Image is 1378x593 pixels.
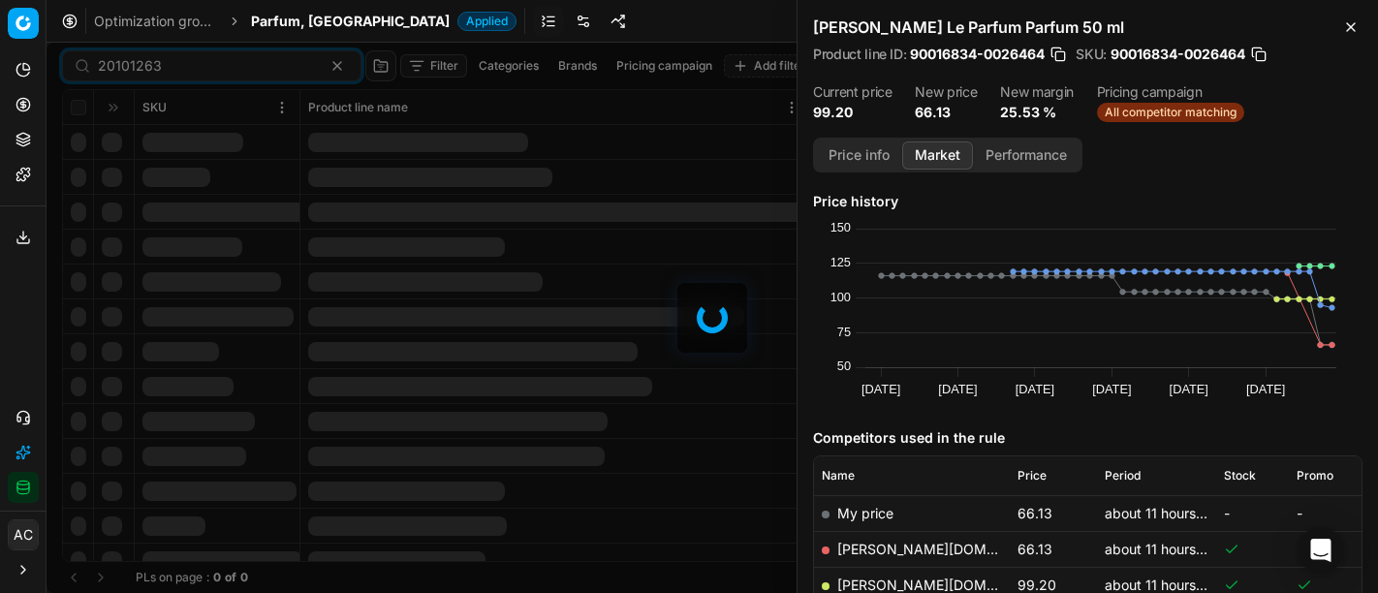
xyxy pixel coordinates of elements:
nav: breadcrumb [94,12,517,31]
span: Price [1018,468,1047,484]
button: Market [902,141,973,170]
a: [PERSON_NAME][DOMAIN_NAME] [837,541,1062,557]
h2: [PERSON_NAME] Le Parfum Parfum 50 ml [813,16,1362,39]
text: [DATE] [938,382,977,396]
text: [DATE] [1246,382,1285,396]
span: Product line ID : [813,47,906,61]
dt: New price [915,85,977,99]
dt: New margin [1000,85,1074,99]
text: [DATE] [1016,382,1054,396]
h5: Price history [813,192,1362,211]
span: Period [1105,468,1141,484]
span: Parfum, [GEOGRAPHIC_DATA]Applied [251,12,517,31]
text: 125 [830,255,851,269]
span: My price [837,505,893,521]
div: Open Intercom Messenger [1298,527,1344,574]
span: Promo [1297,468,1333,484]
text: [DATE] [1092,382,1131,396]
dt: Current price [813,85,892,99]
span: Stock [1224,468,1256,484]
a: [PERSON_NAME][DOMAIN_NAME] [837,577,1062,593]
button: Performance [973,141,1080,170]
dd: 25.53 % [1000,103,1074,122]
text: 150 [830,220,851,234]
a: Optimization groups [94,12,218,31]
span: AC [9,520,38,549]
text: 100 [830,290,851,304]
dt: Pricing campaign [1097,85,1244,99]
span: 90016834-0026464 [910,45,1045,64]
span: about 11 hours ago [1105,577,1224,593]
span: 90016834-0026464 [1111,45,1245,64]
span: Name [822,468,855,484]
dd: 66.13 [915,103,977,122]
button: Price info [816,141,902,170]
span: 66.13 [1018,541,1052,557]
text: 75 [837,325,851,339]
span: Applied [457,12,517,31]
span: Parfum, [GEOGRAPHIC_DATA] [251,12,450,31]
h5: Competitors used in the rule [813,428,1362,448]
td: - [1216,495,1289,531]
text: 50 [837,359,851,373]
span: SKU : [1076,47,1107,61]
text: [DATE] [1170,382,1208,396]
span: 66.13 [1018,505,1052,521]
text: [DATE] [861,382,900,396]
span: about 11 hours ago [1105,505,1224,521]
span: 99.20 [1018,577,1056,593]
span: All competitor matching [1097,103,1244,122]
td: - [1289,495,1362,531]
span: about 11 hours ago [1105,541,1224,557]
dd: 99.20 [813,103,892,122]
button: AC [8,519,39,550]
